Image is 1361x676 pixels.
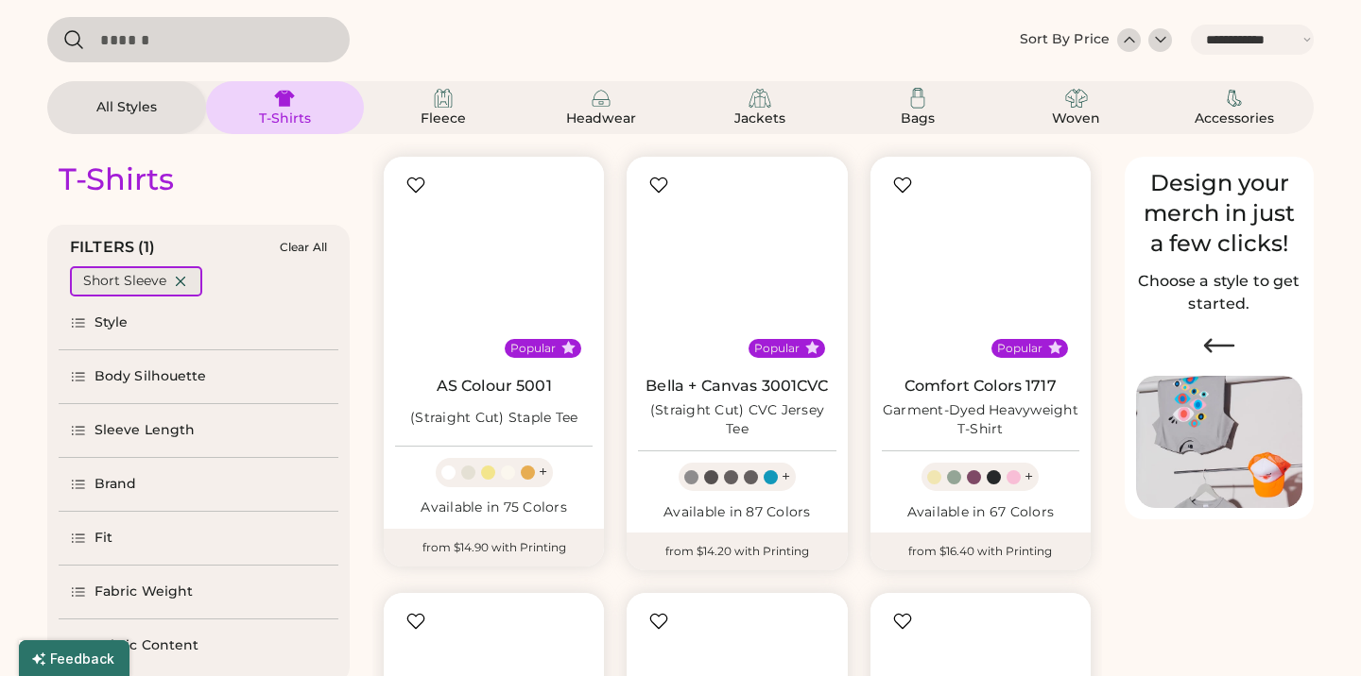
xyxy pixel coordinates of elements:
[717,110,802,128] div: Jackets
[410,409,577,428] div: (Straight Cut) Staple Tee
[882,168,1079,365] img: Comfort Colors 1717 Garment-Dyed Heavyweight T-Shirt
[805,341,819,355] button: Popular Style
[870,532,1091,570] div: from $16.40 with Printing
[273,87,296,110] img: T-Shirts Icon
[95,421,195,440] div: Sleeve Length
[1136,168,1302,259] div: Design your merch in just a few clicks!
[395,168,593,365] img: AS Colour 5001 (Straight Cut) Staple Tee
[83,272,166,291] div: Short Sleeve
[1025,466,1033,487] div: +
[1136,376,1302,509] img: Image of Lisa Congdon Eye Print on T-Shirt and Hat
[95,636,198,655] div: Fabric Content
[432,87,455,110] img: Fleece Icon
[638,503,836,522] div: Available in 87 Colors
[875,110,960,128] div: Bags
[1192,110,1277,128] div: Accessories
[1136,270,1302,315] h2: Choose a style to get started.
[906,87,929,110] img: Bags Icon
[749,87,771,110] img: Jackets Icon
[559,110,644,128] div: Headwear
[95,583,193,601] div: Fabric Weight
[627,532,847,570] div: from $14.20 with Printing
[638,168,836,365] img: BELLA + CANVAS 3001CVC (Straight Cut) CVC Jersey Tee
[95,475,137,494] div: Brand
[638,401,836,439] div: (Straight Cut) CVC Jersey Tee
[754,341,800,356] div: Popular
[59,161,174,198] div: T-Shirts
[646,377,828,396] a: Bella + Canvas 3001CVC
[561,341,576,355] button: Popular Style
[590,87,612,110] img: Headwear Icon
[997,341,1042,356] div: Popular
[1048,341,1062,355] button: Popular Style
[539,462,547,482] div: +
[1065,87,1088,110] img: Woven Icon
[95,529,112,548] div: Fit
[1223,87,1246,110] img: Accessories Icon
[1020,30,1110,49] div: Sort By Price
[401,110,486,128] div: Fleece
[384,529,604,566] div: from $14.90 with Printing
[95,313,129,332] div: Style
[1034,110,1119,128] div: Woven
[84,98,169,117] div: All Styles
[510,341,556,356] div: Popular
[437,377,552,396] a: AS Colour 5001
[782,466,790,487] div: +
[882,503,1079,522] div: Available in 67 Colors
[95,367,207,386] div: Body Silhouette
[904,377,1057,396] a: Comfort Colors 1717
[242,110,327,128] div: T-Shirts
[70,236,156,259] div: FILTERS (1)
[395,499,593,517] div: Available in 75 Colors
[882,401,1079,439] div: Garment-Dyed Heavyweight T-Shirt
[280,241,327,254] div: Clear All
